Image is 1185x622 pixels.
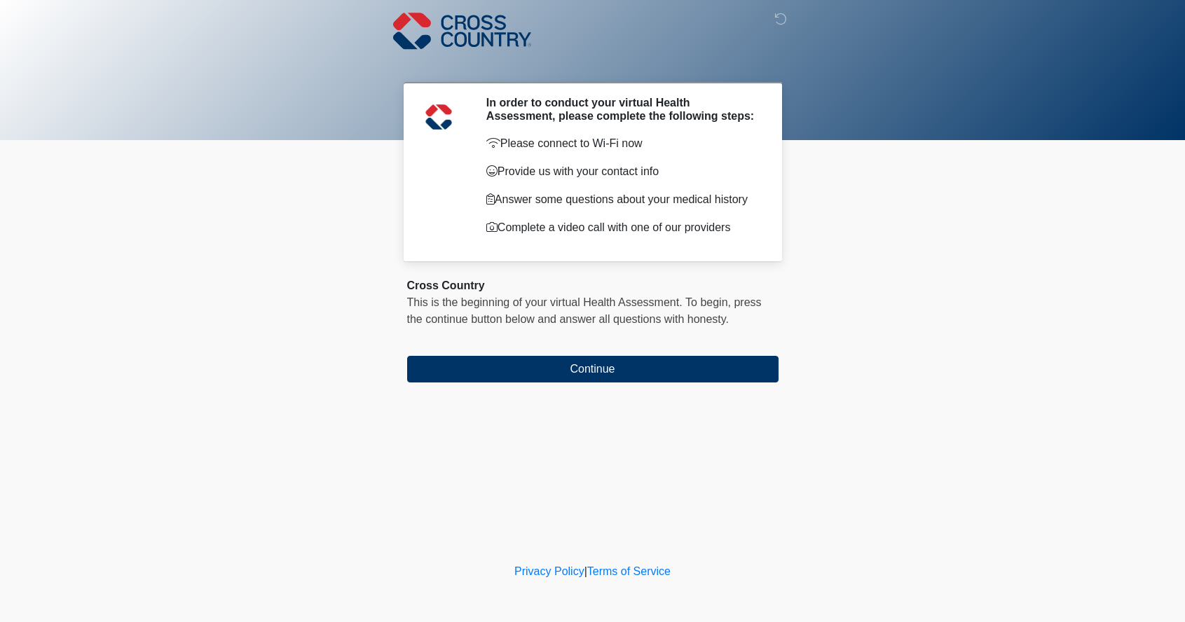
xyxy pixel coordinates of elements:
[685,296,734,308] span: To begin,
[486,163,758,180] p: Provide us with your contact info
[407,296,762,325] span: press the continue button below and answer all questions with honesty.
[587,565,671,577] a: Terms of Service
[407,296,683,308] span: This is the beginning of your virtual Health Assessment.
[393,11,532,51] img: Cross Country Logo
[418,96,460,138] img: Agent Avatar
[584,565,587,577] a: |
[407,356,779,382] button: Continue
[486,96,758,123] h2: In order to conduct your virtual Health Assessment, please complete the following steps:
[486,219,758,236] p: Complete a video call with one of our providers
[486,191,758,208] p: Answer some questions about your medical history
[397,50,789,76] h1: ‎ ‎ ‎
[514,565,584,577] a: Privacy Policy
[486,135,758,152] p: Please connect to Wi-Fi now
[407,277,779,294] div: Cross Country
